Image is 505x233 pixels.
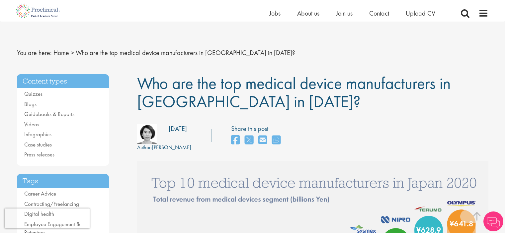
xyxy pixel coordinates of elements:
[71,48,74,57] span: >
[406,9,435,18] a: Upload CV
[137,144,152,151] span: Author:
[169,124,187,134] div: [DATE]
[24,190,56,197] a: Career Advice
[24,151,54,158] a: Press releases
[5,208,90,228] iframe: reCAPTCHA
[137,144,191,151] div: [PERSON_NAME]
[17,174,109,188] h3: Tags
[24,121,39,128] a: Videos
[17,74,109,88] h3: Content types
[24,110,74,118] a: Guidebooks & Reports
[245,133,253,147] a: share on twitter
[258,133,267,147] a: share on email
[137,73,451,112] span: Who are the top medical device manufacturers in [GEOGRAPHIC_DATA] in [DATE]?
[24,200,79,207] a: Contracting/Freelancing
[369,9,389,18] a: Contact
[53,48,69,57] a: breadcrumb link
[336,9,353,18] a: Join us
[24,100,37,108] a: Blogs
[297,9,319,18] a: About us
[231,133,240,147] a: share on facebook
[231,124,284,134] label: Share this post
[76,48,295,57] span: Who are the top medical device manufacturers in [GEOGRAPHIC_DATA] in [DATE]?
[24,90,42,97] a: Quizzes
[269,9,281,18] a: Jobs
[137,124,157,144] img: 801bafe2-1c15-4c35-db46-08d8757b2c12
[17,48,52,57] span: You are here:
[483,211,503,231] img: Chatbot
[272,133,281,147] a: share on whats app
[24,131,51,138] a: Infographics
[24,141,52,148] a: Case studies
